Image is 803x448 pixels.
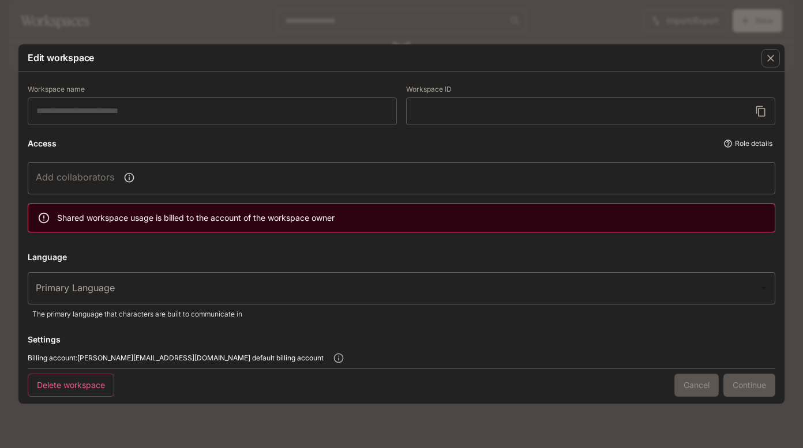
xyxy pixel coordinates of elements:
p: Edit workspace [28,51,94,65]
p: Workspace name [28,86,85,93]
div: Workspace ID cannot be changed [406,86,775,125]
p: Workspace ID [406,86,452,93]
p: The primary language that characters are built to communicate in [32,309,771,319]
button: Delete workspace [28,374,114,397]
p: Access [28,137,57,149]
button: Role details [722,134,775,153]
div: ​ [28,272,775,304]
div: Shared workspace usage is billed to the account of the workspace owner [57,208,335,228]
p: Language [28,251,67,263]
p: Settings [28,333,61,345]
span: Billing account: [PERSON_NAME][EMAIL_ADDRESS][DOMAIN_NAME] default billing account [28,352,324,364]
